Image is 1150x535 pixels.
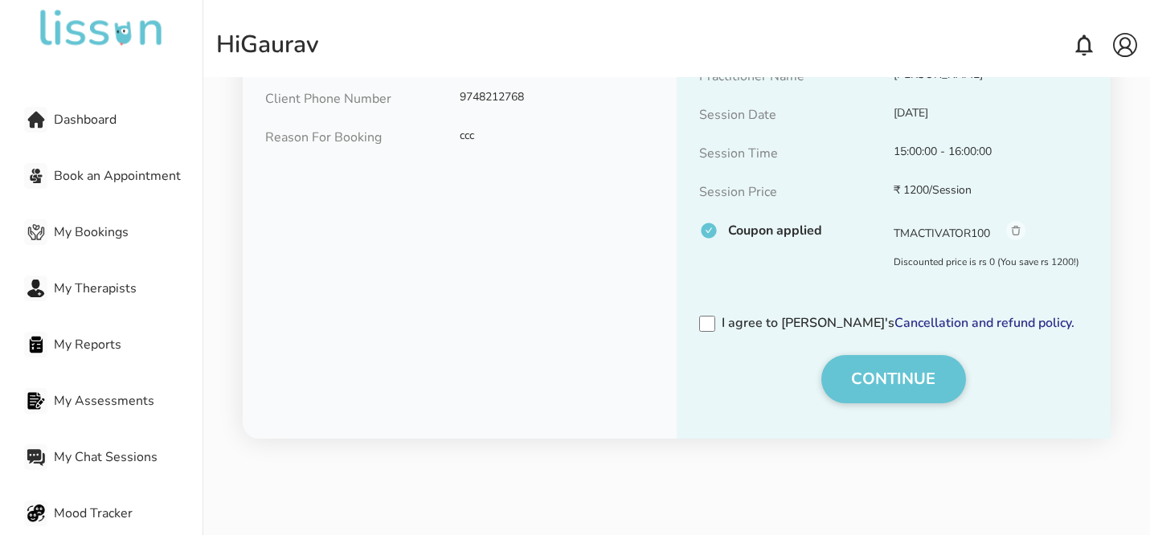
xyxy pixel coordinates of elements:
[27,448,45,466] img: My Chat Sessions
[894,314,1074,332] a: Cancellation and refund policy.
[1006,221,1025,240] img: Image Description
[728,221,882,240] p: Coupon applied
[1113,33,1137,57] img: account.svg
[54,504,203,523] span: Mood Tracker
[894,255,1088,268] p: Discounted price is rs 0 (You save rs 1200!)
[894,182,1088,198] p: ₹ 1200/Session
[699,221,718,240] img: Image Description
[894,105,1088,121] p: [DATE]
[722,314,894,332] span: I agree to [PERSON_NAME]'s
[27,504,45,522] img: Mood Tracker
[216,31,319,59] div: Hi Gaurav
[27,280,45,297] img: My Therapists
[699,144,853,163] p: Session Time
[27,111,45,129] img: Dashboard
[265,128,419,147] p: Reason For Booking
[460,128,654,144] p: ccc
[27,392,45,410] img: My Assessments
[894,226,990,242] p: TMACTIVATOR100
[460,89,654,105] p: 9748212768
[894,144,1088,160] p: 15:00:00 - 16:00:00
[27,336,45,353] img: My Reports
[54,223,203,242] span: My Bookings
[54,279,203,298] span: My Therapists
[37,10,166,48] img: undefined
[821,355,966,403] button: CONTINUE
[54,110,203,129] span: Dashboard
[54,391,203,410] span: My Assessments
[27,223,45,241] img: My Bookings
[699,105,853,125] p: Session Date
[54,166,203,186] span: Book an Appointment
[27,167,45,185] img: Book an Appointment
[54,335,203,354] span: My Reports
[699,182,853,202] p: Session Price
[265,89,419,108] p: Client Phone Number
[54,447,203,467] span: My Chat Sessions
